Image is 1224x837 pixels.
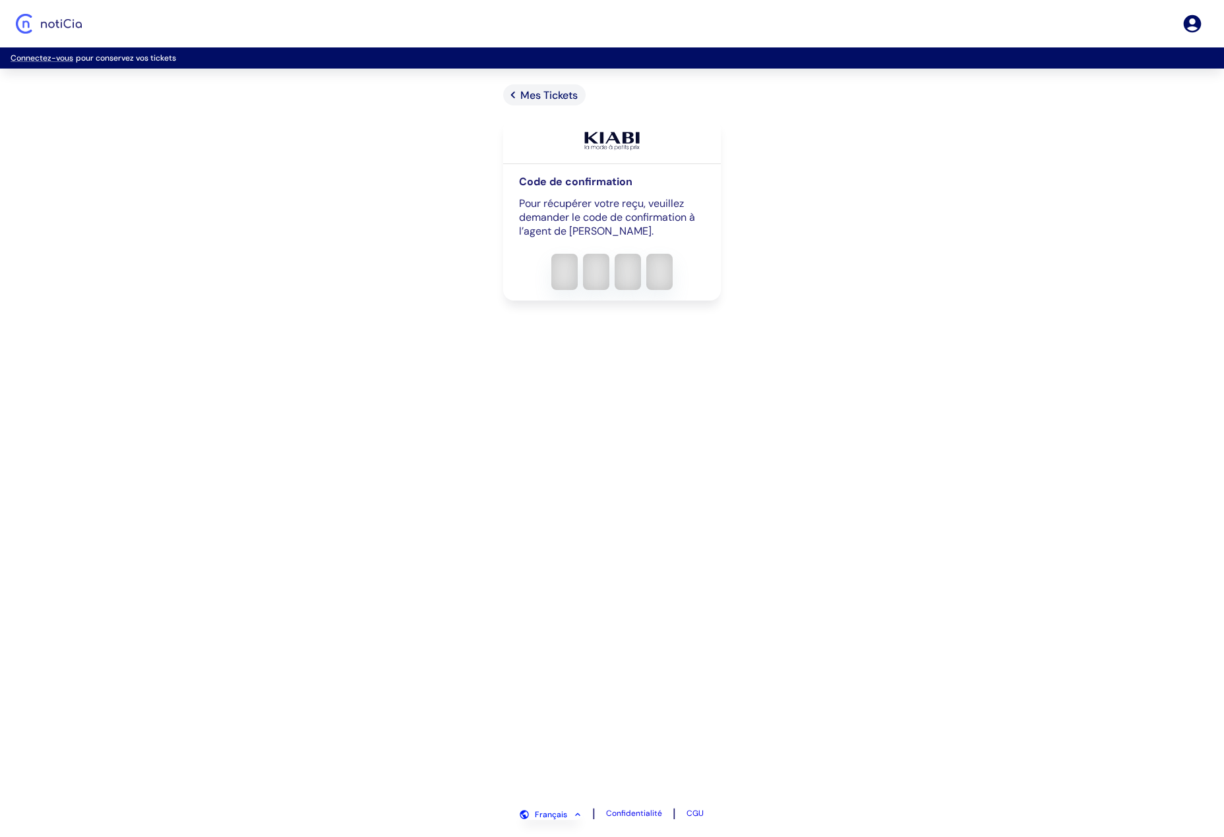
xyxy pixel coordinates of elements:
a: Confidentialité [606,808,662,819]
a: Mes Tickets [503,84,586,105]
a: CGU [687,808,704,819]
img: Logo Noticia [16,14,82,34]
h4: Code de confirmation [519,175,705,188]
p: Pour récupérer votre reçu, veuillez demander le code de confirmation à l’agent de [PERSON_NAME]. [519,196,705,238]
button: Français [520,809,582,820]
span: Mes Tickets [520,88,578,102]
a: Se connecter [1182,13,1203,34]
input: verification input [519,254,705,290]
span: | [592,805,596,821]
span: | [673,805,676,821]
img: logo [560,129,664,153]
a: Connectez-vous [11,53,73,63]
p: pour conservez vos tickets [11,53,1213,63]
